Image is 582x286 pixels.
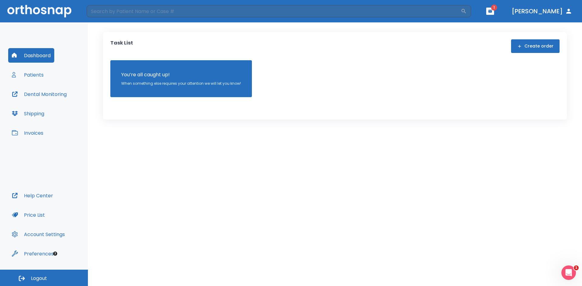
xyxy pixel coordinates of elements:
[511,39,560,53] button: Create order
[8,87,70,101] button: Dental Monitoring
[8,67,47,82] button: Patients
[87,5,461,17] input: Search by Patient Name or Case #
[121,81,241,86] p: When something else requires your attention we will let you know!
[509,6,575,17] button: [PERSON_NAME]
[574,265,579,270] span: 1
[8,106,48,121] button: Shipping
[8,227,69,242] button: Account Settings
[121,71,241,78] p: You’re all caught up!
[8,188,57,203] button: Help Center
[31,275,47,282] span: Logout
[8,126,47,140] button: Invoices
[561,265,576,280] iframe: Intercom live chat
[8,246,57,261] button: Preferences
[7,5,72,17] img: Orthosnap
[110,39,133,53] p: Task List
[8,208,48,222] button: Price List
[491,5,497,11] span: 1
[8,48,54,63] button: Dashboard
[52,251,58,256] div: Tooltip anchor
